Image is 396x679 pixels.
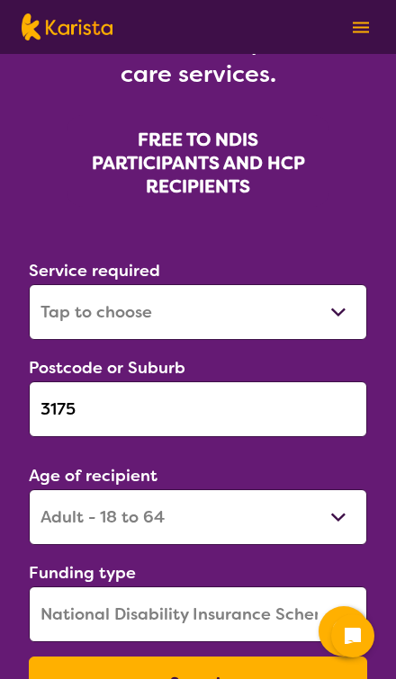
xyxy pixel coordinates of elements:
[92,128,305,198] b: FREE TO NDIS PARTICIPANTS AND HCP RECIPIENTS
[353,22,369,33] img: menu
[29,25,367,90] h1: Search for disability or home care services.
[29,465,157,487] label: Age of recipient
[29,562,136,584] label: Funding type
[22,13,112,40] img: Karista logo
[29,381,367,437] input: Type
[29,260,160,281] label: Service required
[319,606,369,657] button: Channel Menu
[29,357,185,379] label: Postcode or Suburb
